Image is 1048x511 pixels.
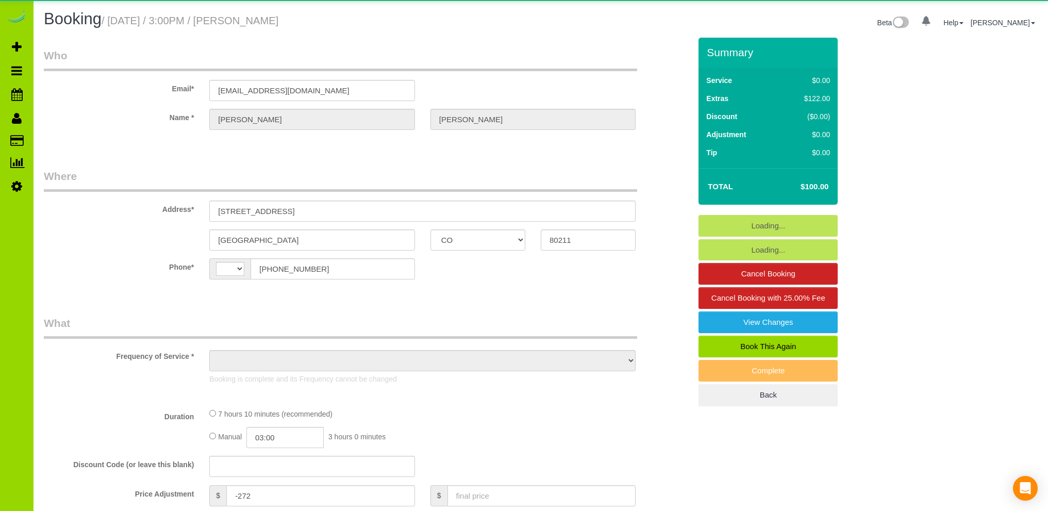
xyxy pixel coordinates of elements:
[892,17,909,30] img: New interface
[706,93,728,104] label: Extras
[209,485,226,506] span: $
[541,229,636,251] input: Zip Code*
[209,109,414,130] input: First Name*
[698,311,838,333] a: View Changes
[36,348,202,361] label: Frequency of Service *
[708,182,733,191] strong: Total
[783,93,830,104] div: $122.00
[711,293,825,302] span: Cancel Booking with 25.00% Fee
[251,258,414,279] input: Phone*
[209,229,414,251] input: City*
[209,80,414,101] input: Email*
[877,19,909,27] a: Beta
[1013,476,1038,501] div: Open Intercom Messenger
[36,80,202,94] label: Email*
[218,410,332,418] span: 7 hours 10 minutes (recommended)
[430,485,447,506] span: $
[36,456,202,470] label: Discount Code (or leave this blank)
[209,374,636,384] p: Booking is complete and its Frequency cannot be changed
[707,46,833,58] h3: Summary
[706,75,732,86] label: Service
[706,129,746,140] label: Adjustment
[783,147,830,158] div: $0.00
[6,10,27,25] img: Automaid Logo
[783,129,830,140] div: $0.00
[218,433,242,441] span: Manual
[943,19,963,27] a: Help
[698,384,838,406] a: Back
[698,336,838,357] a: Book This Again
[971,19,1035,27] a: [PERSON_NAME]
[36,201,202,215] label: Address*
[44,316,637,339] legend: What
[44,48,637,71] legend: Who
[706,147,717,158] label: Tip
[698,263,838,285] a: Cancel Booking
[36,258,202,272] label: Phone*
[706,111,737,122] label: Discount
[44,10,102,28] span: Booking
[783,111,830,122] div: ($0.00)
[102,15,278,26] small: / [DATE] / 3:00PM / [PERSON_NAME]
[770,183,828,191] h4: $100.00
[328,433,386,441] span: 3 hours 0 minutes
[430,109,636,130] input: Last Name*
[36,485,202,499] label: Price Adjustment
[783,75,830,86] div: $0.00
[36,109,202,123] label: Name *
[698,287,838,309] a: Cancel Booking with 25.00% Fee
[447,485,636,506] input: final price
[44,169,637,192] legend: Where
[36,408,202,422] label: Duration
